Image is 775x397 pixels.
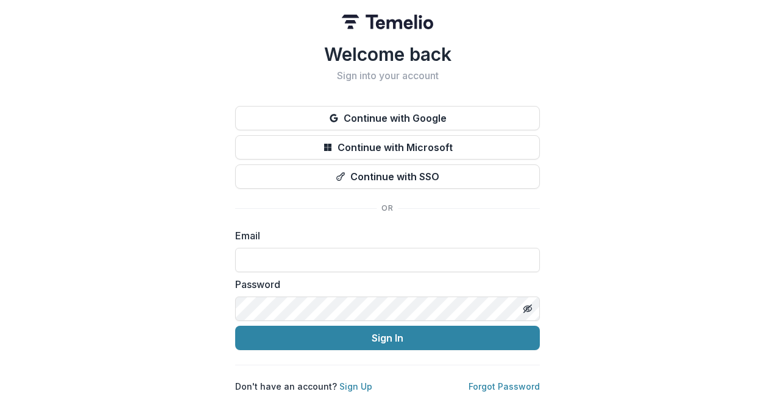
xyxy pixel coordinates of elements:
[469,381,540,392] a: Forgot Password
[342,15,433,29] img: Temelio
[235,277,533,292] label: Password
[235,135,540,160] button: Continue with Microsoft
[339,381,372,392] a: Sign Up
[235,43,540,65] h1: Welcome back
[235,326,540,350] button: Sign In
[518,299,537,318] button: Toggle password visibility
[235,380,372,393] p: Don't have an account?
[235,70,540,82] h2: Sign into your account
[235,164,540,189] button: Continue with SSO
[235,228,533,243] label: Email
[235,106,540,130] button: Continue with Google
